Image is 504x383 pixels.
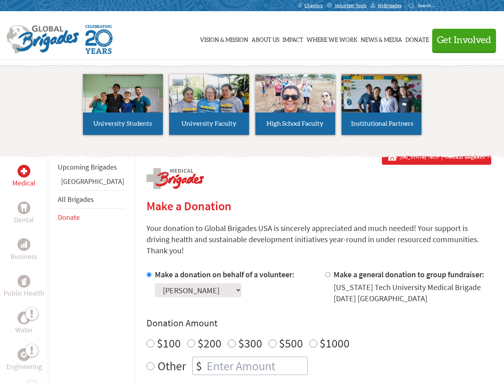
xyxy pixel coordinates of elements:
[193,357,205,375] div: $
[15,324,33,336] p: Water
[21,351,27,358] img: Engineering
[198,336,221,351] label: $200
[58,190,124,209] li: All Brigades
[4,288,44,299] p: Public Health
[12,165,36,189] a: MedicalMedical
[18,275,30,288] div: Public Health
[21,313,27,322] img: Water
[61,177,124,186] a: [GEOGRAPHIC_DATA]
[251,19,279,59] a: About Us
[342,74,421,127] img: menu_brigades_submenu_4.jpg
[18,201,30,214] div: Dental
[21,204,27,211] img: Dental
[21,168,27,174] img: Medical
[169,74,249,135] a: University Faculty
[58,162,117,172] a: Upcoming Brigades
[267,120,324,127] span: High School Faculty
[200,19,248,59] a: Vision & Mission
[12,178,36,189] p: Medical
[15,312,33,336] a: WaterWater
[279,336,303,351] label: $500
[238,336,262,351] label: $300
[304,2,323,9] span: Chapters
[18,348,30,361] div: Engineering
[58,176,124,190] li: Ghana
[14,201,34,225] a: DentalDental
[146,199,491,213] h2: Make a Donation
[334,282,491,304] div: [US_STATE] Tech University Medical Brigade [DATE] [GEOGRAPHIC_DATA]
[378,2,401,9] span: MyBrigades
[21,277,27,285] img: Public Health
[14,214,34,225] p: Dental
[351,120,413,127] span: Institutional Partners
[93,120,152,127] span: University Students
[83,74,163,127] img: menu_brigades_submenu_1.jpg
[18,165,30,178] div: Medical
[320,336,350,351] label: $1000
[157,336,181,351] label: $100
[58,213,80,222] a: Donate
[306,19,358,59] a: Where We Work
[418,2,441,8] input: Search...
[158,357,186,375] label: Other
[405,19,429,59] a: Donate
[6,25,79,54] img: Global Brigades Logo
[6,348,42,372] a: EngineeringEngineering
[342,74,421,135] a: Institutional Partners
[146,223,491,256] p: Your donation to Global Brigades USA is sincerely appreciated and much needed! Your support is dr...
[334,269,484,279] label: Make a general donation to group fundraiser:
[58,195,94,204] a: All Brigades
[10,251,38,262] p: Business
[155,269,294,279] label: Make a donation on behalf of a volunteer:
[335,2,366,9] span: Volunteer Tools
[83,74,163,135] a: University Students
[432,29,496,51] button: Get Involved
[182,120,237,127] span: University Faculty
[437,36,491,45] span: Get Involved
[85,25,113,54] img: Global Brigades Celebrating 20 Years
[169,74,249,128] img: menu_brigades_submenu_2.jpg
[4,275,44,299] a: Public HealthPublic Health
[18,238,30,251] div: Business
[146,168,204,189] img: logo-medical.png
[361,19,402,59] a: News & Media
[21,241,27,248] img: Business
[255,74,335,135] a: High School Faculty
[205,357,307,375] input: Enter Amount
[58,209,124,226] li: Donate
[283,19,303,59] a: Impact
[6,361,42,372] p: Engineering
[10,238,38,262] a: BusinessBusiness
[18,312,30,324] div: Water
[58,158,124,176] li: Upcoming Brigades
[146,317,491,330] h4: Donation Amount
[255,74,335,113] img: menu_brigades_submenu_3.jpg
